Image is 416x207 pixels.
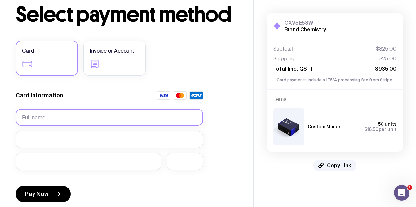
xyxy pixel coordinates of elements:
[375,65,396,72] span: $935.00
[308,124,341,129] h3: Custom Mailer
[394,185,409,201] iframe: Intercom live chat
[378,122,396,127] span: 50 units
[25,190,48,198] span: Pay Now
[407,185,412,190] span: 1
[284,26,326,32] h2: Brand Chemistry
[273,56,295,62] span: Shipping
[313,160,356,171] button: Copy Link
[273,65,312,72] span: Total (inc. GST)
[16,186,71,202] button: Pay Now
[173,158,196,164] iframe: Secure CVC input frame
[284,19,326,26] h3: GXV5E53W
[327,162,351,169] span: Copy Link
[22,136,196,142] iframe: Secure card number input frame
[273,96,396,103] h4: Items
[376,46,396,52] span: $825.00
[16,4,238,25] h1: Select payment method
[16,109,203,126] input: Full name
[364,127,379,132] span: $16.50
[273,77,396,83] p: Card payments include a 1.75% processing fee from Stripe.
[273,46,293,52] span: Subtotal
[22,47,34,55] span: Card
[364,127,396,132] span: per unit
[16,91,63,99] label: Card Information
[379,56,396,62] span: $25.00
[90,47,134,55] span: Invoice or Account
[22,158,155,164] iframe: Secure expiration date input frame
